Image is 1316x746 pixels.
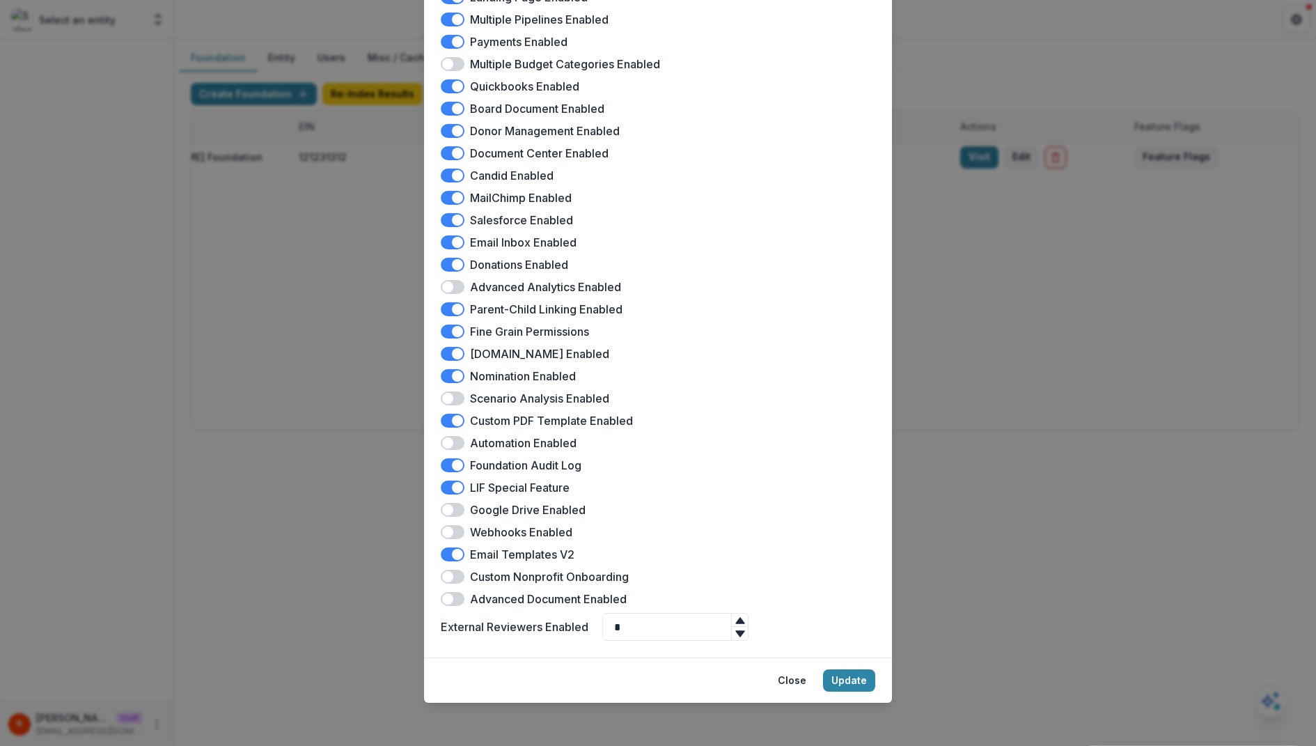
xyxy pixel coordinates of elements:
[470,412,633,429] label: Custom PDF Template Enabled
[470,189,572,206] label: MailChimp Enabled
[470,145,609,162] label: Document Center Enabled
[470,56,660,72] label: Multiple Budget Categories Enabled
[470,591,627,607] label: Advanced Document Enabled
[470,546,574,563] label: Email Templates V2
[470,368,576,384] label: Nomination Enabled
[470,167,554,184] label: Candid Enabled
[470,435,577,451] label: Automation Enabled
[441,619,588,635] label: External Reviewers Enabled
[470,323,589,340] label: Fine Grain Permissions
[470,502,586,518] label: Google Drive Enabled
[470,78,579,95] label: Quickbooks Enabled
[470,100,604,117] label: Board Document Enabled
[470,256,568,273] label: Donations Enabled
[470,234,577,251] label: Email Inbox Enabled
[470,11,609,28] label: Multiple Pipelines Enabled
[470,568,629,585] label: Custom Nonprofit Onboarding
[470,123,620,139] label: Donor Management Enabled
[823,669,875,692] button: Update
[470,479,570,496] label: LIF Special Feature
[470,212,573,228] label: Salesforce Enabled
[470,345,609,362] label: [DOMAIN_NAME] Enabled
[470,33,567,50] label: Payments Enabled
[470,524,572,541] label: Webhooks Enabled
[470,457,581,474] label: Foundation Audit Log
[470,301,622,318] label: Parent-Child Linking Enabled
[470,390,609,407] label: Scenario Analysis Enabled
[769,669,815,692] button: Close
[470,279,621,295] label: Advanced Analytics Enabled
